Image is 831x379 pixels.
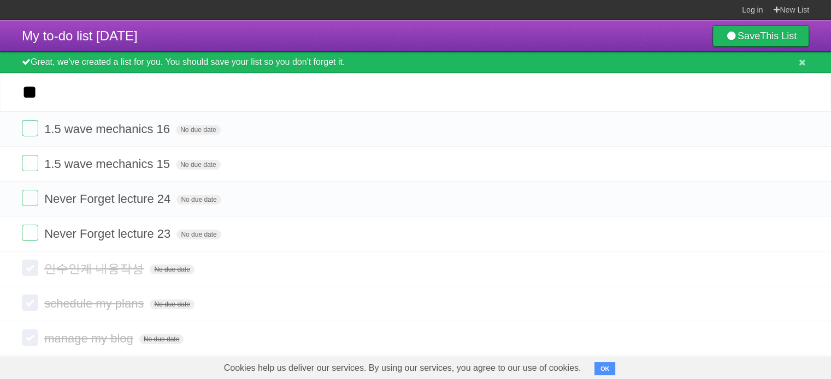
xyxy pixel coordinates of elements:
span: schedule my plans [44,297,146,310]
span: Never Forget lecture 24 [44,192,173,206]
b: This List [760,31,797,41]
span: Cookies help us deliver our services. By using our services, you agree to our use of cookies. [213,357,592,379]
span: Never Forget lecture 23 [44,227,173,240]
span: manage my blog [44,332,136,345]
label: Done [22,329,38,346]
span: No due date [176,160,220,170]
a: SaveThis List [712,25,809,47]
label: Done [22,260,38,276]
span: My to-do list [DATE] [22,28,138,43]
span: No due date [150,264,194,274]
span: No due date [176,230,221,239]
span: No due date [150,299,194,309]
button: OK [594,362,616,375]
span: 1.5 wave mechanics 16 [44,122,173,136]
span: 인수인계 내용작성 [44,262,146,275]
label: Done [22,120,38,136]
span: No due date [176,125,220,135]
label: Done [22,225,38,241]
span: No due date [139,334,184,344]
label: Done [22,190,38,206]
span: No due date [176,195,221,204]
label: Done [22,294,38,311]
span: 1.5 wave mechanics 15 [44,157,173,171]
label: Done [22,155,38,171]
